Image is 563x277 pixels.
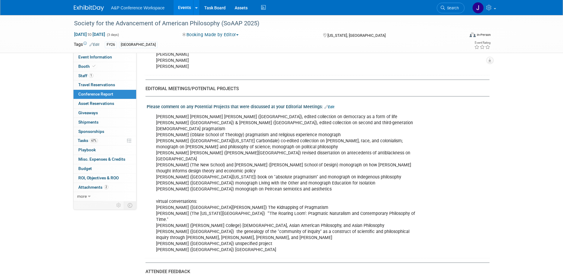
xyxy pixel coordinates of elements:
[472,2,484,14] img: Jana Hodges-Kluck
[74,155,136,164] a: Misc. Expenses & Credits
[78,166,92,171] span: Budget
[119,42,158,48] div: [GEOGRAPHIC_DATA]
[74,192,136,201] a: more
[78,138,98,143] span: Tasks
[124,201,136,209] td: Toggle Event Tabs
[72,18,455,29] div: Society for the Advancement of American Philosophy (SoAAP 2025)
[74,32,105,37] span: [DATE] [DATE]
[74,62,136,71] a: Booth
[74,5,104,11] img: ExhibitDay
[89,73,93,78] span: 1
[445,6,459,10] span: Search
[74,90,136,99] a: Conference Report
[87,32,92,37] span: to
[78,147,96,152] span: Playbook
[74,109,136,118] a: Giveaways
[74,183,136,192] a: Attachments2
[78,92,113,96] span: Conference Report
[78,129,104,134] span: Sponsorships
[74,174,136,183] a: ROI, Objectives & ROO
[92,65,95,68] i: Booth reservation complete
[147,102,489,110] div: Please comment on any Potential Projects that were discussed at your Editorial Meetings:
[74,99,136,108] a: Asset Reservations
[89,42,99,47] a: Edit
[145,269,485,275] div: ATTENDEE FEEDBACK
[105,42,117,48] div: FY26
[78,185,108,190] span: Attachments
[78,64,97,69] span: Booth
[74,80,136,90] a: Travel Reservations
[78,55,112,59] span: Event Information
[477,33,491,37] div: In-Person
[74,41,99,48] td: Tags
[74,146,136,155] a: Playbook
[78,175,119,180] span: ROI, Objectives & ROO
[152,111,423,256] div: [PERSON_NAME] [PERSON_NAME] [PERSON_NAME] ([GEOGRAPHIC_DATA]), edited collection on democracy as ...
[437,3,464,13] a: Search
[74,118,136,127] a: Shipments
[104,185,108,189] span: 2
[470,32,476,37] img: Format-Inperson.png
[78,73,93,78] span: Staff
[78,157,125,162] span: Misc. Expenses & Credits
[78,101,114,106] span: Asset Reservations
[324,105,334,109] a: Edit
[77,194,87,199] span: more
[106,33,119,37] span: (3 days)
[429,31,491,40] div: Event Format
[111,5,165,10] span: A&P Conference Workspace
[74,136,136,145] a: Tasks67%
[114,201,124,209] td: Personalize Event Tab Strip
[474,41,490,44] div: Event Rating
[78,82,115,87] span: Travel Reservations
[74,127,136,136] a: Sponsorships
[74,71,136,80] a: Staff1
[74,53,136,62] a: Event Information
[74,164,136,173] a: Budget
[145,86,485,92] div: EDITORIAL MEETINGS/POTENTIAL PROJECTS
[327,33,386,38] span: [US_STATE], [GEOGRAPHIC_DATA]
[180,32,241,38] button: Booking Made by Editor
[78,120,99,124] span: Shipments
[78,110,98,115] span: Giveaways
[90,138,98,143] span: 67%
